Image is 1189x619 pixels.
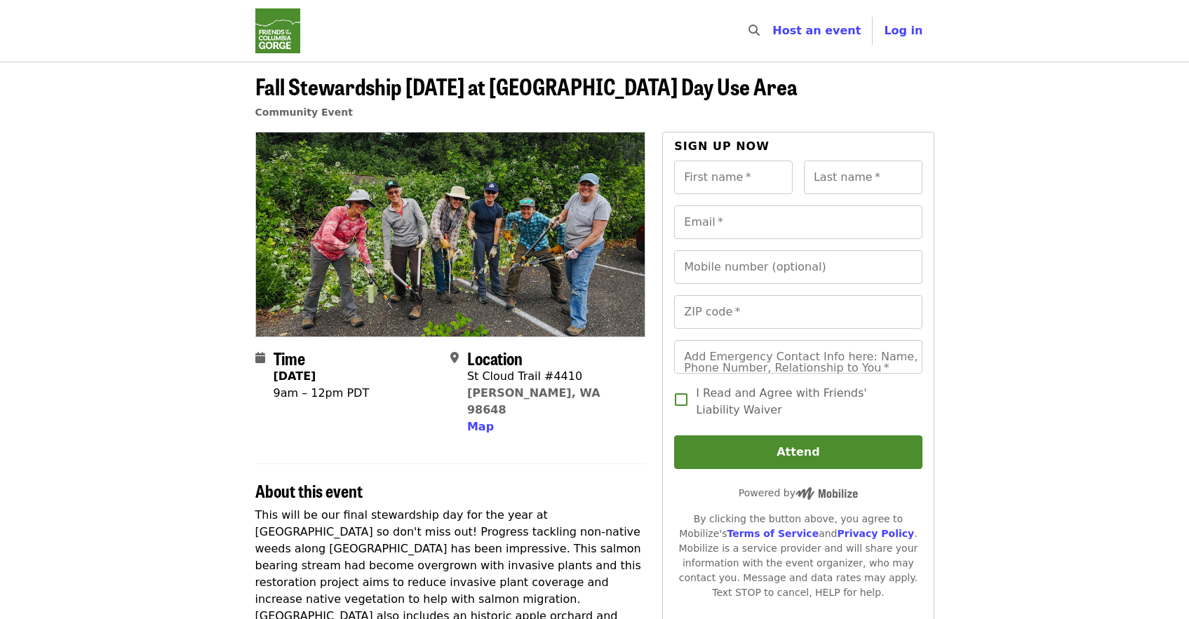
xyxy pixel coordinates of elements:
[274,369,316,383] strong: [DATE]
[674,340,922,374] input: Add Emergency Contact Info here: Name, Phone Number, Relationship to You
[696,385,911,419] span: I Read and Agree with Friends' Liability Waiver
[795,487,858,500] img: Powered by Mobilize
[256,132,645,336] img: Fall Stewardship Saturday at St. Cloud Day Use Area organized by Friends Of The Columbia Gorge
[450,351,459,365] i: map-marker-alt icon
[467,419,494,435] button: Map
[804,161,922,194] input: Last name
[255,351,265,365] i: calendar icon
[674,140,770,153] span: Sign up now
[674,435,922,469] button: Attend
[255,478,363,503] span: About this event
[748,24,760,37] i: search icon
[274,346,305,370] span: Time
[674,205,922,239] input: Email
[674,512,922,600] div: By clicking the button above, you agree to Mobilize's and . Mobilize is a service provider and wi...
[274,385,370,402] div: 9am – 12pm PDT
[837,528,914,539] a: Privacy Policy
[467,368,634,385] div: St Cloud Trail #4410
[467,346,523,370] span: Location
[873,17,934,45] button: Log in
[674,295,922,329] input: ZIP code
[739,487,858,498] span: Powered by
[772,24,861,37] a: Host an event
[727,528,819,539] a: Terms of Service
[467,420,494,433] span: Map
[884,24,922,37] span: Log in
[255,8,300,53] img: Friends Of The Columbia Gorge - Home
[467,386,600,416] a: [PERSON_NAME], WA 98648
[255,69,798,102] span: Fall Stewardship [DATE] at [GEOGRAPHIC_DATA] Day Use Area
[674,161,793,194] input: First name
[674,250,922,284] input: Mobile number (optional)
[768,14,779,48] input: Search
[255,107,353,118] a: Community Event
